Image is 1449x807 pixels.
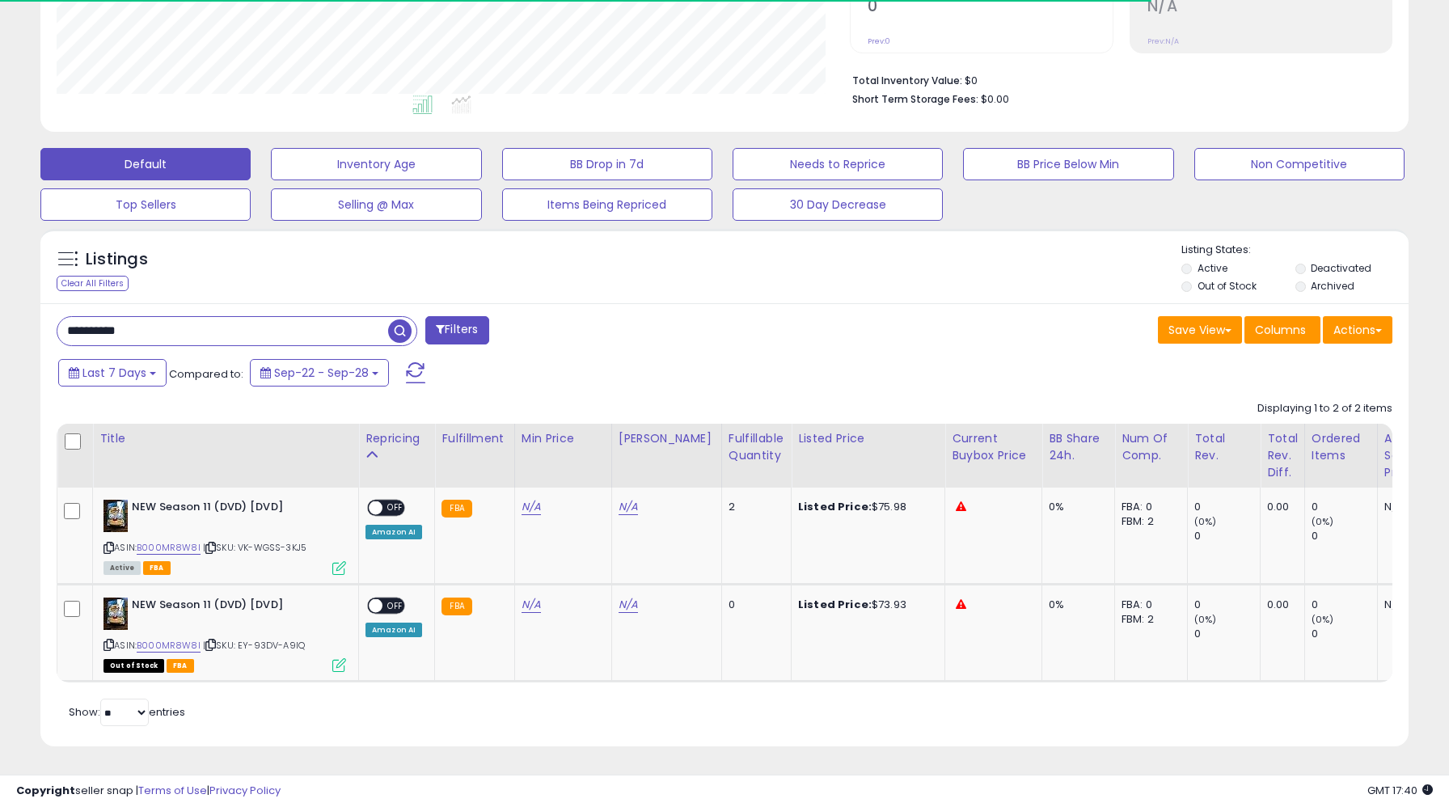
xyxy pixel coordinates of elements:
a: B000MR8W8I [137,639,201,653]
p: Listing States: [1181,243,1409,258]
span: Compared to: [169,366,243,382]
div: 0% [1049,500,1102,514]
div: 2 [729,500,779,514]
small: FBA [441,598,471,615]
b: NEW Season 11 (DVD) [DVD] [132,500,328,519]
span: FBA [167,659,194,673]
div: Displaying 1 to 2 of 2 items [1257,401,1392,416]
div: Avg Selling Price [1384,430,1443,481]
div: FBM: 2 [1122,612,1175,627]
div: ASIN: [103,598,346,671]
div: $75.98 [798,500,932,514]
div: 0% [1049,598,1102,612]
h5: Listings [86,248,148,271]
label: Deactivated [1311,261,1371,275]
a: Terms of Use [138,783,207,798]
div: Total Rev. [1194,430,1253,464]
span: | SKU: EY-93DV-A9IQ [203,639,305,652]
small: FBA [441,500,471,518]
button: Save View [1158,316,1242,344]
span: All listings that are currently out of stock and unavailable for purchase on Amazon [103,659,164,673]
div: 0 [1312,500,1377,514]
b: Short Term Storage Fees: [852,92,978,106]
div: 0 [1194,500,1260,514]
div: FBA: 0 [1122,500,1175,514]
b: Total Inventory Value: [852,74,962,87]
div: 0 [729,598,779,612]
div: Fulfillment [441,430,507,447]
div: FBA: 0 [1122,598,1175,612]
span: 2025-10-6 17:40 GMT [1367,783,1433,798]
div: 0 [1312,627,1377,641]
small: (0%) [1312,515,1334,528]
div: Min Price [522,430,605,447]
label: Archived [1311,279,1354,293]
a: B000MR8W8I [137,541,201,555]
div: Num of Comp. [1122,430,1181,464]
button: BB Price Below Min [963,148,1173,180]
div: 0 [1194,598,1260,612]
small: (0%) [1312,613,1334,626]
li: $0 [852,70,1380,89]
small: Prev: 0 [868,36,890,46]
button: Actions [1323,316,1392,344]
div: $73.93 [798,598,932,612]
div: Listed Price [798,430,938,447]
div: N/A [1384,500,1438,514]
span: | SKU: VK-WGSS-3KJ5 [203,541,306,554]
div: N/A [1384,598,1438,612]
a: N/A [619,597,638,613]
label: Active [1198,261,1227,275]
b: Listed Price: [798,499,872,514]
div: [PERSON_NAME] [619,430,715,447]
a: N/A [522,597,541,613]
img: 51folKd0cUL._SL40_.jpg [103,598,128,630]
span: OFF [382,501,408,515]
div: Title [99,430,352,447]
button: Default [40,148,251,180]
small: (0%) [1194,613,1217,626]
div: 0.00 [1267,500,1292,514]
div: Clear All Filters [57,276,129,291]
span: OFF [382,598,408,612]
a: N/A [619,499,638,515]
div: Fulfillable Quantity [729,430,784,464]
span: FBA [143,561,171,575]
span: Last 7 Days [82,365,146,381]
b: Listed Price: [798,597,872,612]
label: Out of Stock [1198,279,1257,293]
button: Top Sellers [40,188,251,221]
b: NEW Season 11 (DVD) [DVD] [132,598,328,617]
button: Last 7 Days [58,359,167,387]
div: Amazon AI [365,623,422,637]
div: 0 [1312,529,1377,543]
strong: Copyright [16,783,75,798]
button: Items Being Repriced [502,188,712,221]
button: BB Drop in 7d [502,148,712,180]
img: 51folKd0cUL._SL40_.jpg [103,500,128,532]
div: 0 [1194,627,1260,641]
small: (0%) [1194,515,1217,528]
div: seller snap | | [16,784,281,799]
button: Non Competitive [1194,148,1405,180]
button: Filters [425,316,488,344]
button: Selling @ Max [271,188,481,221]
button: 30 Day Decrease [733,188,943,221]
div: BB Share 24h. [1049,430,1108,464]
span: All listings currently available for purchase on Amazon [103,561,141,575]
div: 0 [1312,598,1377,612]
div: FBM: 2 [1122,514,1175,529]
button: Columns [1244,316,1320,344]
span: Show: entries [69,704,185,720]
span: Sep-22 - Sep-28 [274,365,369,381]
div: Repricing [365,430,428,447]
div: ASIN: [103,500,346,573]
div: 0 [1194,529,1260,543]
a: Privacy Policy [209,783,281,798]
button: Sep-22 - Sep-28 [250,359,389,387]
small: Prev: N/A [1147,36,1179,46]
div: 0.00 [1267,598,1292,612]
div: Ordered Items [1312,430,1371,464]
div: Amazon AI [365,525,422,539]
span: $0.00 [981,91,1009,107]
